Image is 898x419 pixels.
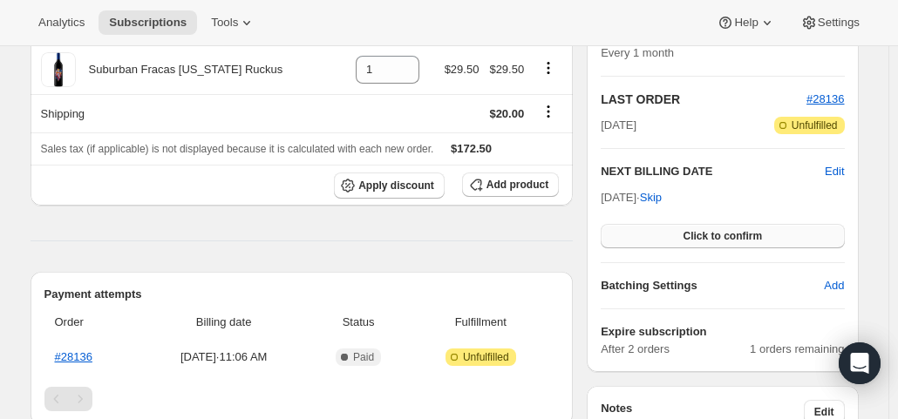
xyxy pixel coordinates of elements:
[489,107,524,120] span: $20.00
[806,92,844,105] a: #28136
[201,10,266,35] button: Tools
[790,10,870,35] button: Settings
[839,342,881,384] div: Open Intercom Messenger
[601,277,824,294] h6: Batching Settings
[601,46,674,59] span: Every 1 month
[534,58,562,78] button: Product actions
[144,314,304,331] span: Billing date
[28,10,95,35] button: Analytics
[601,191,662,204] span: [DATE] ·
[358,179,434,193] span: Apply discount
[41,143,434,155] span: Sales tax (if applicable) is not displayed because it is calculated with each new order.
[601,341,750,358] span: After 2 orders
[734,16,758,30] span: Help
[463,350,509,364] span: Unfulfilled
[683,229,762,243] span: Click to confirm
[601,117,636,134] span: [DATE]
[44,286,560,303] h2: Payment attempts
[144,348,304,366] span: [DATE] · 11:06 AM
[445,63,480,76] span: $29.50
[334,172,445,199] button: Apply discount
[629,184,672,212] button: Skip
[824,277,844,294] span: Add
[109,16,187,30] span: Subscriptions
[601,224,844,248] button: Click to confirm
[601,323,844,341] h6: Expire subscription
[706,10,786,35] button: Help
[412,314,548,331] span: Fulfillment
[750,341,844,358] span: 1 orders remaining
[44,303,139,341] th: Order
[211,16,238,30] span: Tools
[818,16,860,30] span: Settings
[462,172,559,197] button: Add product
[76,61,283,78] div: Suburban Fracas [US_STATE] Ruckus
[451,142,492,155] span: $172.50
[55,350,92,363] a: #28136
[814,405,834,419] span: Edit
[601,163,825,180] h2: NEXT BILLING DATE
[353,350,374,364] span: Paid
[806,91,844,108] button: #28136
[99,10,197,35] button: Subscriptions
[38,16,85,30] span: Analytics
[813,272,854,300] button: Add
[792,118,838,132] span: Unfulfilled
[534,102,562,121] button: Shipping actions
[486,178,548,192] span: Add product
[44,387,560,411] nav: Pagination
[640,189,662,206] span: Skip
[601,91,806,108] h2: LAST ORDER
[825,163,844,180] button: Edit
[315,314,403,331] span: Status
[31,94,351,132] th: Shipping
[489,63,524,76] span: $29.50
